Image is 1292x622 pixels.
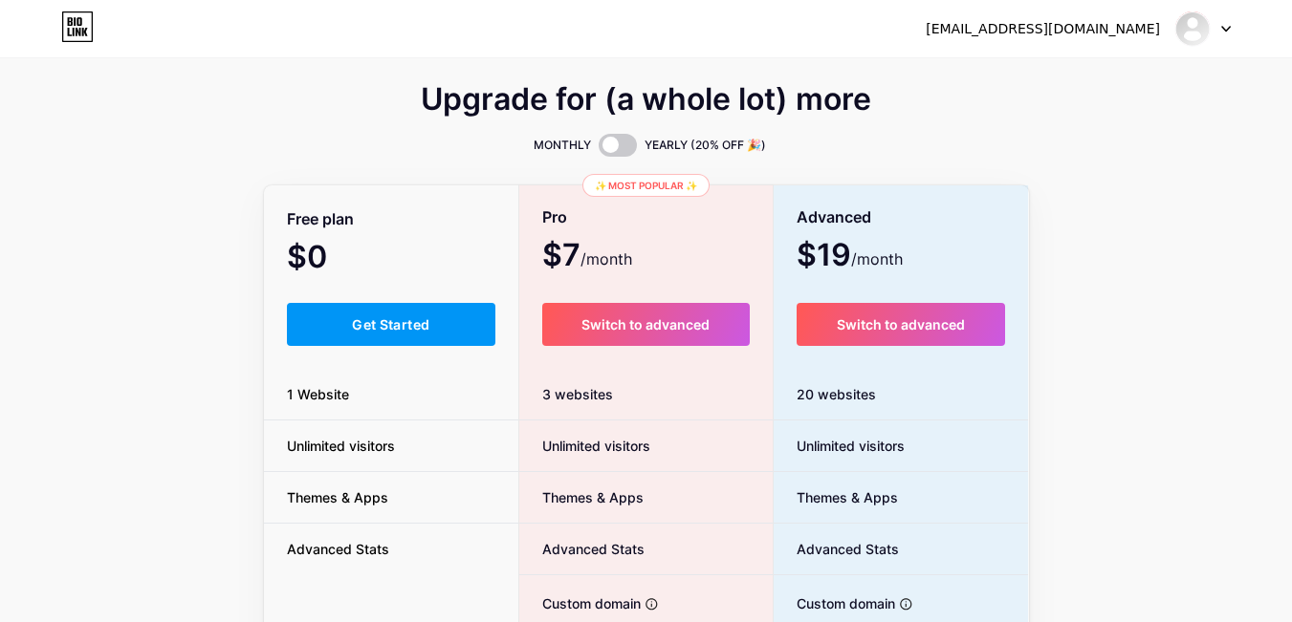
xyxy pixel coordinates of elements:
[926,19,1160,39] div: [EMAIL_ADDRESS][DOMAIN_NAME]
[797,303,1006,346] button: Switch to advanced
[542,244,632,270] span: $7
[287,246,379,272] span: $0
[797,244,903,270] span: $19
[264,436,418,456] span: Unlimited visitors
[519,487,644,507] span: Themes & Apps
[774,487,898,507] span: Themes & Apps
[519,436,650,456] span: Unlimited visitors
[519,369,773,420] div: 3 websites
[774,436,905,456] span: Unlimited visitors
[851,247,903,270] span: /month
[287,203,354,236] span: Free plan
[774,593,895,613] span: Custom domain
[542,303,750,346] button: Switch to advanced
[534,136,591,155] span: MONTHLY
[582,174,710,197] div: ✨ Most popular ✨
[580,247,632,270] span: /month
[645,136,766,155] span: YEARLY (20% OFF 🎉)
[837,316,965,332] span: Switch to advanced
[774,539,899,559] span: Advanced Stats
[797,201,871,234] span: Advanced
[581,316,710,332] span: Switch to advanced
[519,593,641,613] span: Custom domain
[264,539,412,559] span: Advanced Stats
[264,487,411,507] span: Themes & Apps
[421,88,871,111] span: Upgrade for (a whole lot) more
[287,303,496,346] button: Get Started
[774,369,1029,420] div: 20 websites
[519,539,645,559] span: Advanced Stats
[352,316,429,332] span: Get Started
[1174,11,1211,47] img: chatgpt_iggrowth
[264,384,372,404] span: 1 Website
[542,201,567,234] span: Pro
